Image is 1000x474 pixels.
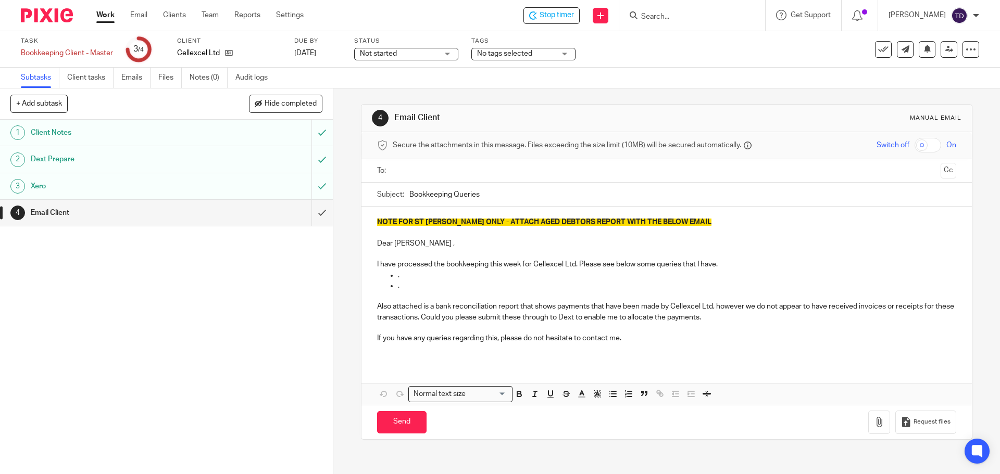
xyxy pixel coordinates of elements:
[163,10,186,20] a: Clients
[202,10,219,20] a: Team
[477,50,532,57] span: No tags selected
[394,112,689,123] h1: Email Client
[377,259,956,270] p: I have processed the bookkeeping this week for Cellexcel Ltd. Please see below some queries that ...
[354,37,458,45] label: Status
[377,333,956,343] p: If you have any queries regarding this, please do not hesitate to contact me.
[235,68,276,88] a: Audit logs
[294,37,341,45] label: Due by
[190,68,228,88] a: Notes (0)
[951,7,968,24] img: svg%3E
[31,151,211,167] h1: Dext Prepare
[377,411,427,433] input: Send
[10,179,25,194] div: 3
[10,125,25,140] div: 1
[265,100,317,108] span: Hide completed
[377,219,711,226] span: NOTE FOR ST [PERSON_NAME] ONLY - ATTACH AGED DEBTORS REPORT WITH THE BELOW EMAIL
[177,48,220,58] p: Cellexcel Ltd
[31,205,211,221] h1: Email Client
[471,37,576,45] label: Tags
[130,10,147,20] a: Email
[946,140,956,150] span: On
[372,110,389,126] div: 4
[177,37,281,45] label: Client
[360,50,397,57] span: Not started
[158,68,182,88] a: Files
[411,389,468,400] span: Normal text size
[393,140,741,150] span: Secure the attachments in this message. Files exceeding the size limit (10MB) will be secured aut...
[377,301,956,323] p: Also attached is a bank reconciliation report that shows payments that have been made by Cellexce...
[408,386,512,402] div: Search for option
[377,238,956,249] p: Dear [PERSON_NAME] ,
[31,178,211,194] h1: Xero
[895,411,956,434] button: Request files
[523,7,580,24] div: Cellexcel Ltd - Bookkeeping Client - Master
[914,418,951,426] span: Request files
[138,47,144,53] small: /4
[96,10,115,20] a: Work
[889,10,946,20] p: [PERSON_NAME]
[21,68,59,88] a: Subtasks
[10,152,25,167] div: 2
[10,206,25,220] div: 4
[10,95,68,112] button: + Add subtask
[294,49,316,57] span: [DATE]
[398,280,956,291] p: .
[31,125,211,140] h1: Client Notes
[910,114,961,122] div: Manual email
[941,163,956,178] button: Cc
[877,140,909,150] span: Switch off
[21,37,113,45] label: Task
[377,165,389,176] label: To:
[21,48,113,58] div: Bookkeeping Client - Master
[640,12,734,22] input: Search
[377,189,404,200] label: Subject:
[133,43,144,55] div: 3
[276,10,304,20] a: Settings
[249,95,322,112] button: Hide completed
[21,8,73,22] img: Pixie
[67,68,114,88] a: Client tasks
[398,270,956,280] p: .
[540,10,574,21] span: Stop timer
[791,11,831,19] span: Get Support
[121,68,151,88] a: Emails
[234,10,260,20] a: Reports
[469,389,506,400] input: Search for option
